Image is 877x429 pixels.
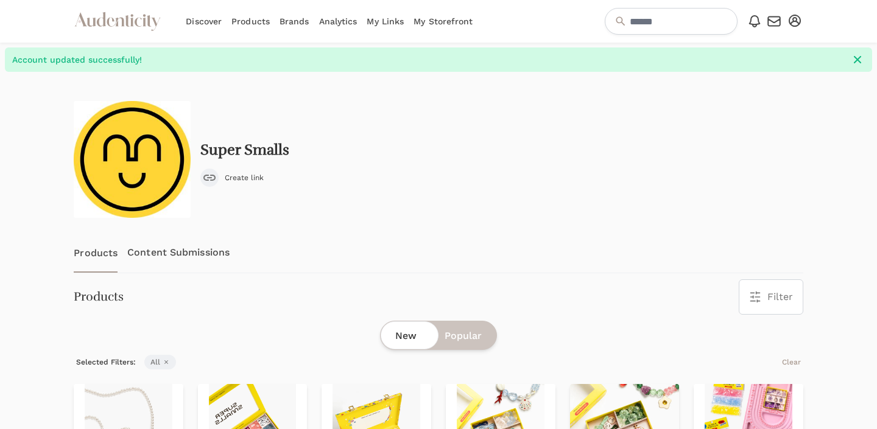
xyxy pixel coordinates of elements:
[739,280,803,314] button: Filter
[74,355,138,369] span: Selected Filters:
[12,54,844,66] span: Account updated successfully!
[780,355,803,369] button: Clear
[445,329,482,343] span: Popular
[200,142,289,159] h2: Super Smalls
[74,288,124,305] h3: Products
[74,101,191,218] img: 3b05213df85a5d9bcb42d0f23df8ef13.jpg
[395,329,417,343] span: New
[200,169,264,187] button: Create link
[127,232,230,273] a: Content Submissions
[74,232,118,273] a: Products
[144,355,176,369] span: All
[767,290,793,304] span: Filter
[225,173,264,183] span: Create link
